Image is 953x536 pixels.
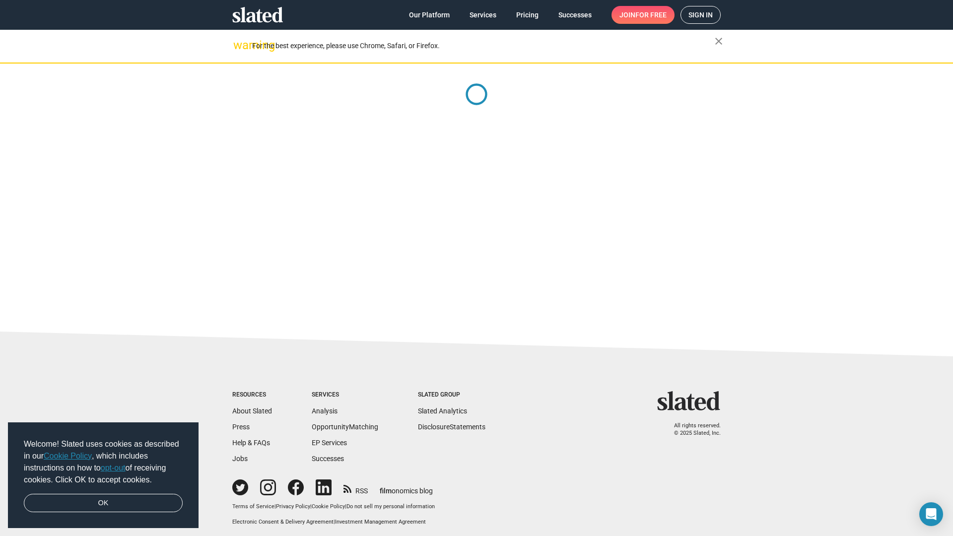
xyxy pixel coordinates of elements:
[418,391,485,399] div: Slated Group
[334,519,335,525] span: |
[24,438,183,486] span: Welcome! Slated uses cookies as described in our , which includes instructions on how to of recei...
[550,6,600,24] a: Successes
[101,464,126,472] a: opt-out
[409,6,450,24] span: Our Platform
[233,39,245,51] mat-icon: warning
[380,487,392,495] span: film
[380,478,433,496] a: filmonomics blog
[401,6,458,24] a: Our Platform
[508,6,546,24] a: Pricing
[635,6,667,24] span: for free
[232,519,334,525] a: Electronic Consent & Delivery Agreement
[470,6,496,24] span: Services
[232,439,270,447] a: Help & FAQs
[44,452,92,460] a: Cookie Policy
[612,6,675,24] a: Joinfor free
[252,39,715,53] div: For the best experience, please use Chrome, Safari, or Firefox.
[346,503,435,511] button: Do not sell my personal information
[713,35,725,47] mat-icon: close
[681,6,721,24] a: Sign in
[688,6,713,23] span: Sign in
[312,503,345,510] a: Cookie Policy
[232,455,248,463] a: Jobs
[312,391,378,399] div: Services
[24,494,183,513] a: dismiss cookie message
[619,6,667,24] span: Join
[919,502,943,526] div: Open Intercom Messenger
[343,480,368,496] a: RSS
[418,423,485,431] a: DisclosureStatements
[232,391,272,399] div: Resources
[310,503,312,510] span: |
[312,439,347,447] a: EP Services
[8,422,199,529] div: cookieconsent
[232,503,274,510] a: Terms of Service
[462,6,504,24] a: Services
[312,423,378,431] a: OpportunityMatching
[418,407,467,415] a: Slated Analytics
[664,422,721,437] p: All rights reserved. © 2025 Slated, Inc.
[312,455,344,463] a: Successes
[558,6,592,24] span: Successes
[274,503,276,510] span: |
[312,407,338,415] a: Analysis
[335,519,426,525] a: Investment Management Agreement
[345,503,346,510] span: |
[232,423,250,431] a: Press
[516,6,539,24] span: Pricing
[232,407,272,415] a: About Slated
[276,503,310,510] a: Privacy Policy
